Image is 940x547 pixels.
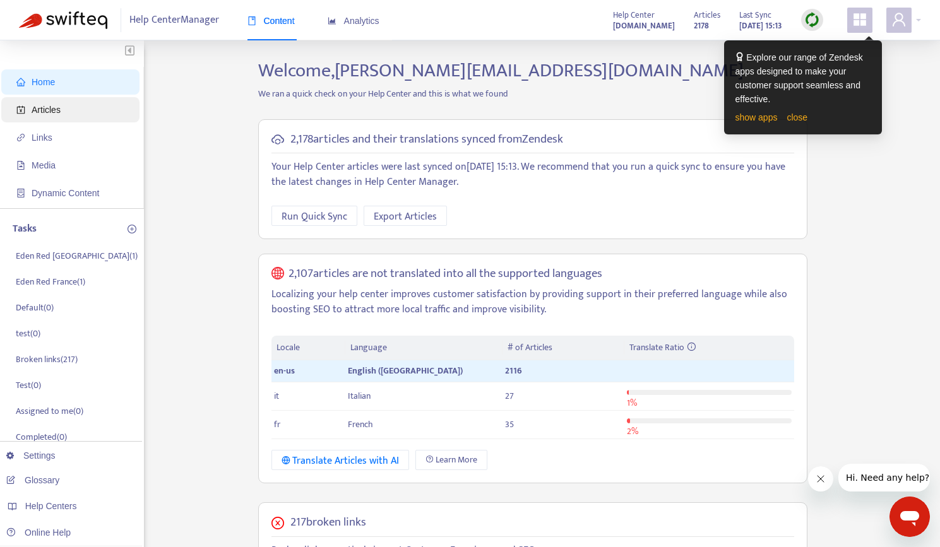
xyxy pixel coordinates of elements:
[694,8,720,22] span: Articles
[415,450,487,470] a: Learn More
[345,336,502,360] th: Language
[271,450,410,470] button: Translate Articles with AI
[787,112,807,122] a: close
[891,12,907,27] span: user
[16,249,138,262] p: Eden Red [GEOGRAPHIC_DATA] ( 1 )
[6,527,71,538] a: Online Help
[19,11,107,29] img: Swifteq
[271,517,284,529] span: close-circle
[274,363,295,378] span: en-us
[16,161,25,170] span: file-image
[25,501,77,511] span: Help Centers
[374,209,437,225] span: Export Articles
[32,160,56,170] span: Media
[32,188,99,198] span: Dynamic Content
[627,424,638,438] span: 2 %
[505,363,522,378] span: 2116
[247,16,256,25] span: book
[627,396,637,410] span: 1 %
[16,430,67,444] p: Completed ( 0 )
[274,417,280,432] span: fr
[274,389,279,403] span: it
[16,78,25,86] span: home
[889,497,930,537] iframe: Button to launch messaging window
[505,417,514,432] span: 35
[16,133,25,142] span: link
[129,8,219,32] span: Help Center Manager
[16,189,25,197] span: container
[16,327,40,340] p: test ( 0 )
[271,160,794,190] p: Your Help Center articles were last synced on [DATE] 15:13 . We recommend that you run a quick sy...
[6,450,56,461] a: Settings
[290,132,563,147] h5: 2,178 articles and their translations synced from Zendesk
[271,287,794,317] p: Localizing your help center improves customer satisfaction by providing support in their preferre...
[271,267,284,281] span: global
[271,206,357,226] button: Run Quick Sync
[16,275,85,288] p: Eden Red France ( 1 )
[128,225,136,233] span: plus-circle
[348,417,373,432] span: French
[739,19,782,33] strong: [DATE] 15:13
[735,112,778,122] a: show apps
[613,18,675,33] a: [DOMAIN_NAME]
[32,105,61,115] span: Articles
[739,8,771,22] span: Last Sync
[290,515,366,530] h5: 217 broken links
[13,221,37,237] p: Tasks
[328,16,379,26] span: Analytics
[16,105,25,114] span: account-book
[16,353,78,366] p: Broken links ( 217 )
[808,466,833,491] iframe: Close message
[348,363,463,378] span: English ([GEOGRAPHIC_DATA])
[247,16,295,26] span: Content
[613,19,675,33] strong: [DOMAIN_NAME]
[629,341,788,355] div: Translate Ratio
[505,389,514,403] span: 27
[364,206,447,226] button: Export Articles
[16,404,83,418] p: Assigned to me ( 0 )
[436,453,477,467] span: Learn More
[271,336,346,360] th: Locale
[852,12,867,27] span: appstore
[838,464,930,491] iframe: Message from company
[694,19,709,33] strong: 2178
[271,133,284,146] span: cloud-sync
[348,389,371,403] span: Italian
[16,379,41,392] p: Test ( 0 )
[613,8,655,22] span: Help Center
[282,209,347,225] span: Run Quick Sync
[289,267,602,281] h5: 2,107 articles are not translated into all the supported languages
[249,87,817,100] p: We ran a quick check on your Help Center and this is what we found
[32,132,52,143] span: Links
[6,475,59,485] a: Glossary
[32,77,55,87] span: Home
[16,301,54,314] p: Default ( 0 )
[258,55,744,86] span: Welcome, [PERSON_NAME][EMAIL_ADDRESS][DOMAIN_NAME]
[328,16,336,25] span: area-chart
[282,453,400,469] div: Translate Articles with AI
[503,336,624,360] th: # of Articles
[804,12,820,28] img: sync.dc5367851b00ba804db3.png
[735,50,871,106] div: Explore our range of Zendesk apps designed to make your customer support seamless and effective.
